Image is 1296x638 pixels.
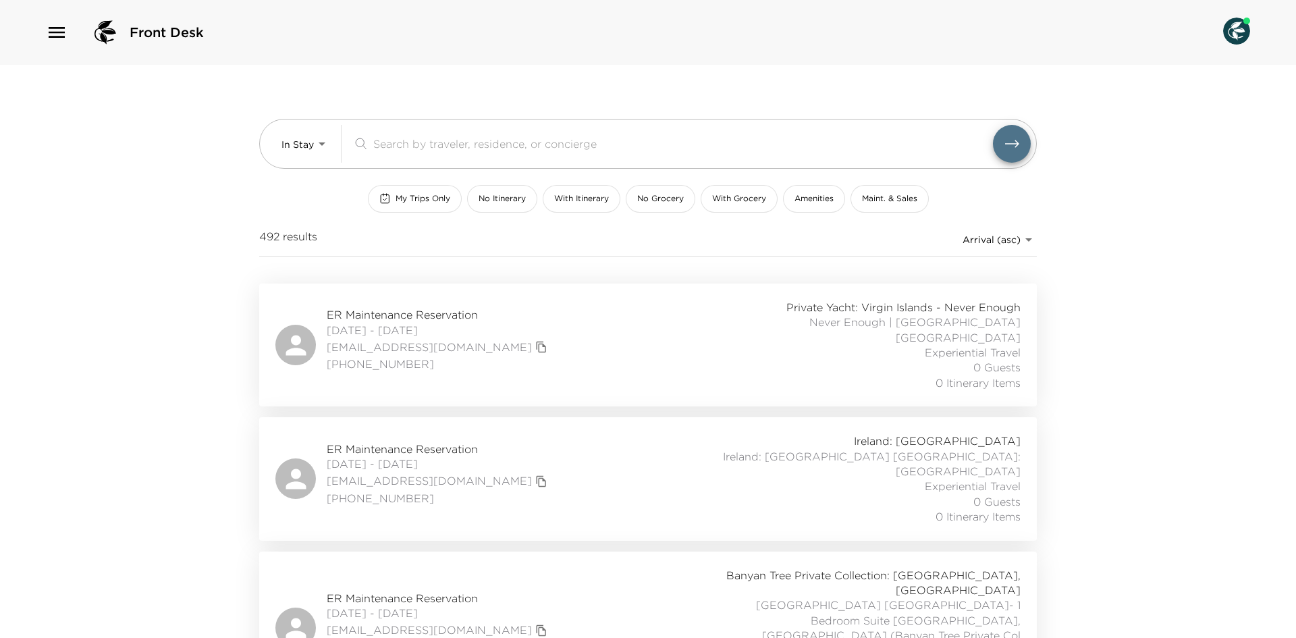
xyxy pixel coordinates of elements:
[722,315,1021,345] span: Never Enough | [GEOGRAPHIC_DATA] [GEOGRAPHIC_DATA]
[532,338,551,356] button: copy primary member email
[722,568,1021,598] span: Banyan Tree Private Collection: [GEOGRAPHIC_DATA], [GEOGRAPHIC_DATA]
[543,185,620,213] button: With Itinerary
[794,193,834,205] span: Amenities
[281,138,314,151] span: In Stay
[1223,18,1250,45] img: User
[532,472,551,491] button: copy primary member email
[479,193,526,205] span: No Itinerary
[327,323,551,338] span: [DATE] - [DATE]
[850,185,929,213] button: Maint. & Sales
[327,622,532,637] a: [EMAIL_ADDRESS][DOMAIN_NAME]
[722,449,1021,479] span: Ireland: [GEOGRAPHIC_DATA] [GEOGRAPHIC_DATA]: [GEOGRAPHIC_DATA]
[637,193,684,205] span: No Grocery
[854,433,1021,448] span: Ireland: [GEOGRAPHIC_DATA]
[783,185,845,213] button: Amenities
[925,479,1021,494] span: Experiential Travel
[467,185,537,213] button: No Itinerary
[701,185,778,213] button: With Grocery
[327,606,551,620] span: [DATE] - [DATE]
[327,473,532,488] a: [EMAIL_ADDRESS][DOMAIN_NAME]
[554,193,609,205] span: With Itinerary
[89,16,122,49] img: logo
[327,456,551,471] span: [DATE] - [DATE]
[963,234,1021,246] span: Arrival (asc)
[130,23,204,42] span: Front Desk
[373,136,993,151] input: Search by traveler, residence, or concierge
[925,345,1021,360] span: Experiential Travel
[327,356,551,371] span: [PHONE_NUMBER]
[327,340,532,354] a: [EMAIL_ADDRESS][DOMAIN_NAME]
[327,491,551,506] span: [PHONE_NUMBER]
[862,193,917,205] span: Maint. & Sales
[327,307,551,322] span: ER Maintenance Reservation
[259,284,1037,406] a: ER Maintenance Reservation[DATE] - [DATE][EMAIL_ADDRESS][DOMAIN_NAME]copy primary member email[PH...
[936,509,1021,524] span: 0 Itinerary Items
[786,300,1021,315] span: Private Yacht: Virgin Islands - Never Enough
[936,375,1021,390] span: 0 Itinerary Items
[368,185,462,213] button: My Trips Only
[396,193,450,205] span: My Trips Only
[973,494,1021,509] span: 0 Guests
[712,193,766,205] span: With Grocery
[626,185,695,213] button: No Grocery
[327,442,551,456] span: ER Maintenance Reservation
[259,417,1037,540] a: ER Maintenance Reservation[DATE] - [DATE][EMAIL_ADDRESS][DOMAIN_NAME]copy primary member email[PH...
[973,360,1021,375] span: 0 Guests
[327,591,551,606] span: ER Maintenance Reservation
[259,229,317,250] span: 492 results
